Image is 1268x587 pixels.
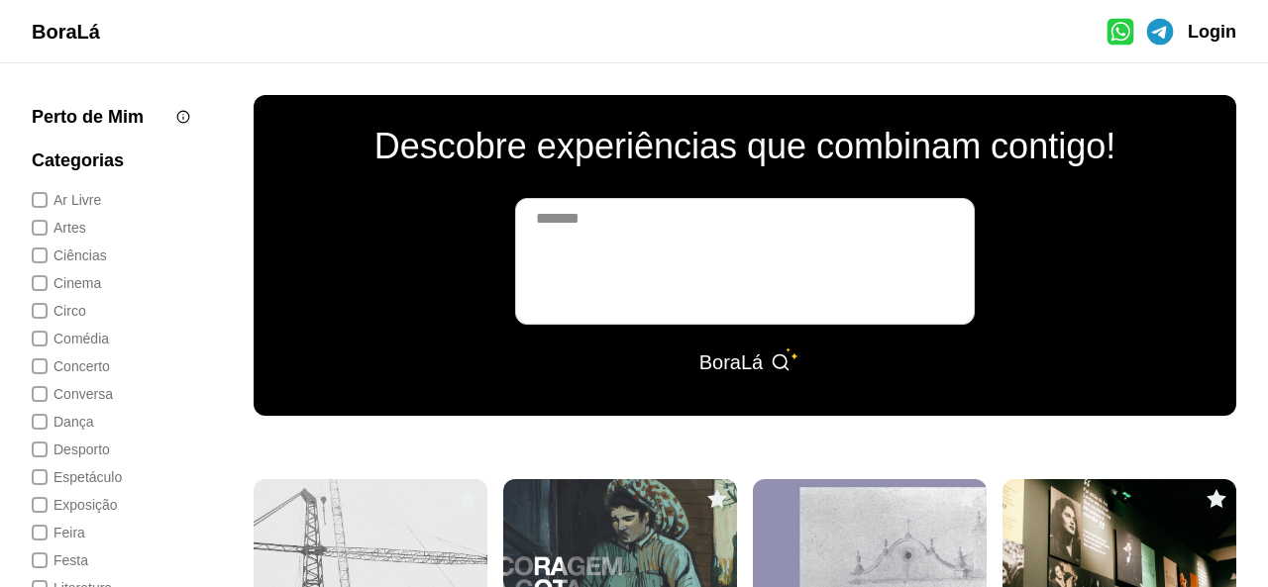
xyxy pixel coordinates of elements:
[374,127,1115,166] div: Descobre experiências que combinam contigo!
[32,218,190,238] label: Category
[32,245,190,265] label: Category
[32,495,190,515] label: Category
[32,356,190,376] label: Category
[53,218,86,238] div: Artes
[32,301,190,321] label: Category
[32,412,190,432] label: Category
[53,301,86,321] div: Circo
[32,190,190,210] label: Category
[699,348,764,376] div: BoraLá
[32,523,190,542] label: Category
[1188,18,1236,46] a: Login
[1188,22,1236,42] span: Login
[53,356,110,376] div: Concerto
[53,467,122,487] div: Espetáculo
[32,273,190,293] label: Category
[53,190,101,210] div: Ar Livre
[53,273,101,293] div: Cinema
[53,245,107,265] div: Ciências
[53,550,88,570] div: Festa
[53,440,110,459] div: Desporto
[32,550,190,570] label: Category
[53,384,113,404] div: Conversa
[32,21,100,43] span: BoraLá
[53,329,109,348] div: Comédia
[32,329,190,348] label: Category
[32,467,190,487] label: Category
[53,412,93,432] div: Dança
[32,147,190,174] div: Categorias
[32,103,144,131] div: Perto de Mim
[32,18,100,46] a: BoraLá
[524,207,966,316] textarea: Input Field
[53,523,85,542] div: Feira
[32,440,190,459] label: Category
[53,495,118,515] div: Exposição
[32,384,190,404] label: Category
